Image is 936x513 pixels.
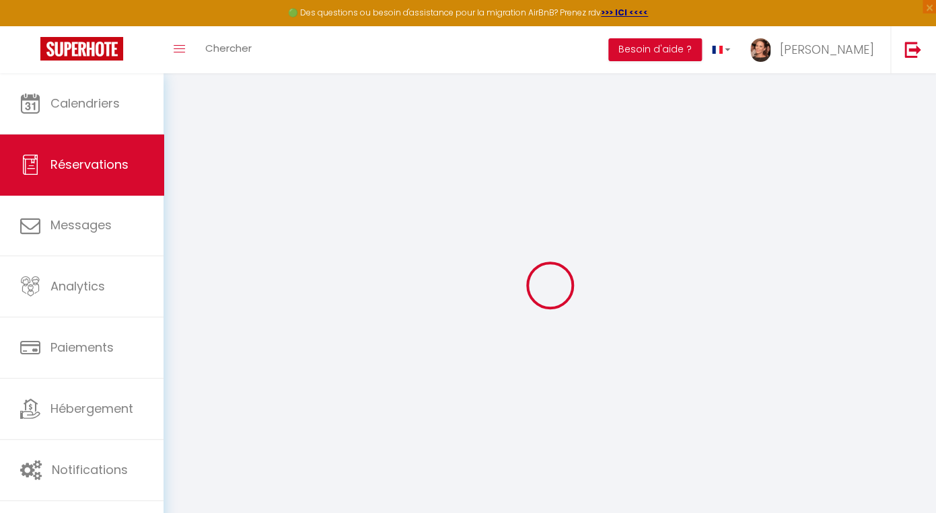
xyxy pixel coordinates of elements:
a: Chercher [195,26,262,73]
span: Notifications [52,461,128,478]
span: Analytics [50,278,105,294]
span: [PERSON_NAME] [779,41,873,58]
a: ... [PERSON_NAME] [740,26,890,73]
span: Calendriers [50,95,120,112]
img: logout [904,41,921,58]
span: Paiements [50,339,114,356]
span: Chercher [205,41,252,55]
span: Hébergement [50,400,133,417]
img: ... [750,38,770,62]
span: Messages [50,216,112,233]
span: Réservations [50,156,129,173]
a: >>> ICI <<<< [601,7,648,18]
button: Besoin d'aide ? [608,38,702,61]
img: Super Booking [40,37,123,61]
